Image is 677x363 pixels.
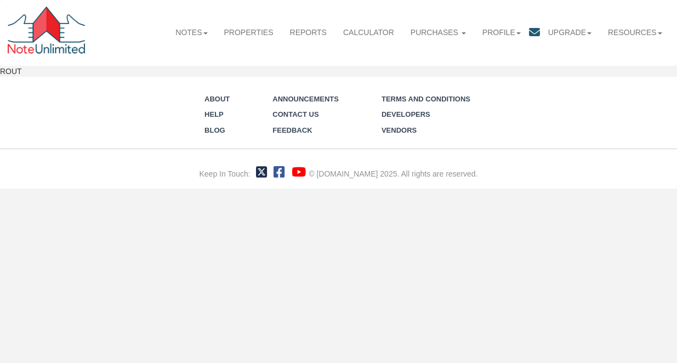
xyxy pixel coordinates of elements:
[474,20,529,44] a: Profile
[167,20,215,44] a: Notes
[382,110,430,118] a: Developers
[272,126,312,134] a: Feedback
[540,20,600,44] a: Upgrade
[382,126,417,134] a: Vendors
[600,20,670,44] a: Resources
[199,168,250,179] div: Keep In Touch:
[272,110,318,118] a: Contact Us
[382,95,470,103] a: Terms and Conditions
[282,20,335,44] a: Reports
[402,20,474,44] a: Purchases
[335,20,402,44] a: Calculator
[309,168,477,179] div: © [DOMAIN_NAME] 2025. All rights are reserved.
[204,126,225,134] a: Blog
[272,95,339,103] a: Announcements
[204,95,230,103] a: About
[216,20,282,44] a: Properties
[204,110,224,118] a: Help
